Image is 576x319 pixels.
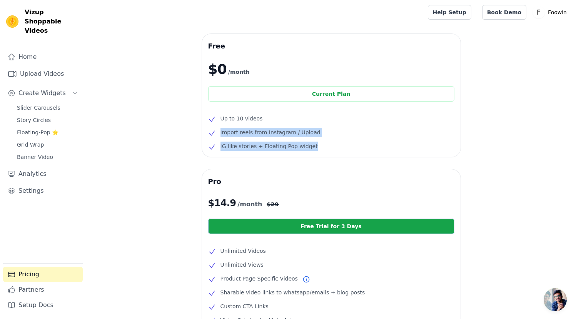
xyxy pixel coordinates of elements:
a: Story Circles [12,115,83,125]
h3: Free [208,40,454,52]
span: Up to 10 videos [220,114,263,123]
div: Open chat [544,288,567,311]
p: Foowin [545,5,570,19]
span: Create Widgets [18,89,66,98]
span: Banner Video [17,153,53,161]
a: Grid Wrap [12,139,83,150]
span: Import reels from Instagram / Upload [220,128,321,137]
img: Vizup [6,15,18,28]
a: Floating-Pop ⭐ [12,127,83,138]
a: Free Trial for 3 Days [208,219,454,234]
a: Partners [3,282,83,297]
span: $ 14.9 [208,197,236,209]
a: Pricing [3,267,83,282]
a: Settings [3,183,83,199]
button: F Foowin [533,5,570,19]
span: IG like stories + Floating Pop widget [220,142,318,151]
h3: Pro [208,175,454,188]
a: Help Setup [428,5,471,20]
span: Vizup Shoppable Videos [25,8,80,35]
span: Unlimited Views [220,260,264,269]
a: Upload Videos [3,66,83,82]
button: Create Widgets [3,85,83,101]
span: /month [228,67,250,77]
span: Floating-Pop ⭐ [17,129,58,136]
a: Slider Carousels [12,102,83,113]
a: Analytics [3,166,83,182]
li: Custom CTA Links [208,302,454,311]
span: $0 [208,62,227,77]
a: Home [3,49,83,65]
span: Unlimited Videos [220,246,266,256]
span: Product Page Specific Videos [220,274,298,283]
span: $ 29 [267,200,279,208]
span: Grid Wrap [17,141,44,149]
a: Book Demo [482,5,526,20]
div: Current Plan [208,86,454,102]
span: Story Circles [17,116,51,124]
span: /month [237,200,262,209]
text: F [537,8,541,16]
span: Slider Carousels [17,104,60,112]
span: Sharable video links to whatsapp/emails + blog posts [220,288,365,297]
a: Setup Docs [3,297,83,313]
a: Banner Video [12,152,83,162]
